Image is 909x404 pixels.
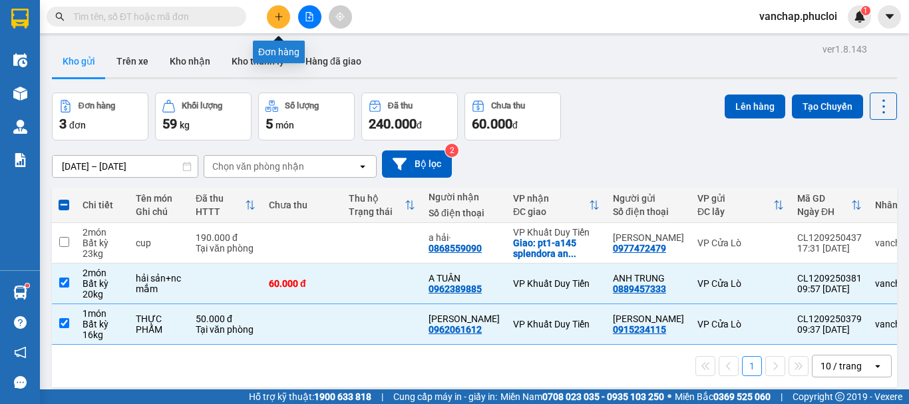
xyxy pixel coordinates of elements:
div: VP Cửa Lò [697,238,784,248]
div: Trạng thái [349,206,405,217]
span: aim [335,12,345,21]
div: 10 / trang [820,359,862,373]
span: Hỗ trợ kỹ thuật: [249,389,371,404]
div: CL1209250381 [797,273,862,284]
img: warehouse-icon [13,87,27,101]
button: caret-down [878,5,901,29]
div: 23 kg [83,248,122,259]
button: Lên hàng [725,95,785,118]
th: Toggle SortBy [342,188,422,223]
div: VP Khuất Duy Tiến [513,278,600,289]
div: a hải· [429,232,500,243]
div: 20 kg [83,289,122,300]
th: Toggle SortBy [691,188,791,223]
span: 1 [863,6,868,15]
span: kg [180,120,190,130]
span: caret-down [884,11,896,23]
div: Ghi chú [136,206,182,217]
div: Ngày ĐH [797,206,851,217]
input: Select a date range. [53,156,198,177]
span: file-add [305,12,314,21]
span: question-circle [14,316,27,329]
button: Tạo Chuyến [792,95,863,118]
img: warehouse-icon [13,286,27,300]
svg: open [872,361,883,371]
button: Đã thu240.000đ [361,93,458,140]
div: VP Cửa Lò [697,278,784,289]
span: đơn [69,120,86,130]
button: Hàng đã giao [295,45,372,77]
span: ... [568,248,576,259]
span: món [275,120,294,130]
div: Số lượng [285,101,319,110]
div: 190.000 đ [196,232,256,243]
div: Mã GD [797,193,851,204]
span: 5 [266,116,273,132]
div: CL1209250437 [797,232,862,243]
div: 0915234115 [613,324,666,335]
button: Trên xe [106,45,159,77]
span: vanchap.phucloi [749,8,848,25]
div: Anh hùng [613,232,684,243]
div: 17:31 [DATE] [797,243,862,254]
div: VP nhận [513,193,589,204]
div: 0962389885 [429,284,482,294]
div: 1 món [83,308,122,319]
div: CL1209250379 [797,313,862,324]
span: ⚪️ [667,394,671,399]
span: 59 [162,116,177,132]
div: Bất kỳ [83,238,122,248]
span: 3 [59,116,67,132]
strong: 0708 023 035 - 0935 103 250 [542,391,664,402]
span: đ [512,120,518,130]
div: Thu hộ [349,193,405,204]
div: 0962061612 [429,324,482,335]
span: Miền Bắc [675,389,771,404]
input: Tìm tên, số ĐT hoặc mã đơn [73,9,230,24]
button: plus [267,5,290,29]
button: Kho nhận [159,45,221,77]
div: Số điện thoại [613,206,684,217]
span: | [381,389,383,404]
div: Người nhận [429,192,500,202]
div: Tại văn phòng [196,243,256,254]
div: 2 món [83,227,122,238]
div: 0889457333 [613,284,666,294]
img: logo-vxr [11,9,29,29]
div: anh tuân [429,313,500,324]
div: THỰC PHẨM [136,313,182,335]
div: 16 kg [83,329,122,340]
div: cup [136,238,182,248]
button: Đơn hàng3đơn [52,93,148,140]
img: solution-icon [13,153,27,167]
div: Chưa thu [491,101,525,110]
div: Bất kỳ [83,278,122,289]
sup: 1 [25,284,29,288]
div: nguyễn thị hồng thanh [613,313,684,324]
button: Kho gửi [52,45,106,77]
button: Khối lượng59kg [155,93,252,140]
div: Chưa thu [269,200,335,210]
div: 2 món [83,268,122,278]
div: Tại văn phòng [196,324,256,335]
button: Kho thanh lý [221,45,295,77]
span: | [781,389,783,404]
button: Số lượng5món [258,93,355,140]
span: search [55,12,65,21]
div: ver 1.8.143 [822,42,867,57]
div: 0977472479 [613,243,666,254]
div: ĐC giao [513,206,589,217]
div: HTTT [196,206,245,217]
span: message [14,376,27,389]
span: Miền Nam [500,389,664,404]
div: A TUÂN [429,273,500,284]
div: Chi tiết [83,200,122,210]
div: Bất kỳ [83,319,122,329]
button: Bộ lọc [382,150,452,178]
span: plus [274,12,283,21]
img: icon-new-feature [854,11,866,23]
div: Giao: pt1-a145 splendora an khánh-hoài đức-hà nội [513,238,600,259]
button: aim [329,5,352,29]
span: 60.000 [472,116,512,132]
div: Đã thu [196,193,245,204]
